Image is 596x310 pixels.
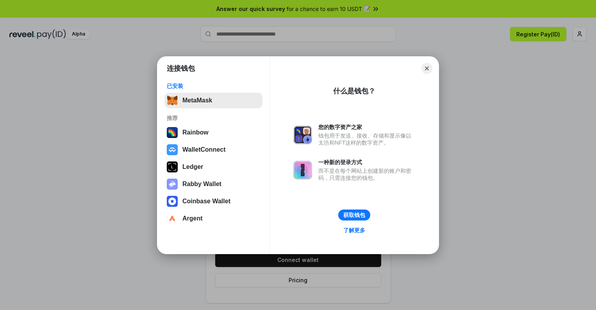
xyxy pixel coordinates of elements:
div: 推荐 [167,115,260,122]
div: 获取钱包 [343,211,365,219]
div: Rainbow [182,129,209,136]
button: Rabby Wallet [164,176,262,192]
img: svg+xml,%3Csvg%20width%3D%2228%22%20height%3D%2228%22%20viewBox%3D%220%200%2028%2028%22%20fill%3D... [167,144,178,155]
img: svg+xml,%3Csvg%20xmlns%3D%22http%3A%2F%2Fwww.w3.org%2F2000%2Fsvg%22%20width%3D%2228%22%20height%3... [167,161,178,172]
button: 获取钱包 [338,210,370,220]
div: 您的数字资产之家 [318,124,415,131]
button: Close [421,63,432,74]
button: Argent [164,211,262,226]
div: 钱包用于发送、接收、存储和显示像以太坊和NFT这样的数字资产。 [318,132,415,146]
h1: 连接钱包 [167,64,195,73]
div: MetaMask [182,97,212,104]
button: Coinbase Wallet [164,194,262,209]
img: svg+xml,%3Csvg%20width%3D%2228%22%20height%3D%2228%22%20viewBox%3D%220%200%2028%2028%22%20fill%3D... [167,213,178,224]
button: Rainbow [164,125,262,140]
div: 已安装 [167,82,260,90]
div: Rabby Wallet [182,181,221,188]
div: 什么是钱包？ [333,86,375,96]
div: 而不是在每个网站上创建新的账户和密码，只需连接您的钱包。 [318,167,415,181]
div: Ledger [182,163,203,170]
div: Argent [182,215,203,222]
img: svg+xml,%3Csvg%20width%3D%22120%22%20height%3D%22120%22%20viewBox%3D%220%200%20120%20120%22%20fil... [167,127,178,138]
button: MetaMask [164,93,262,108]
div: WalletConnect [182,146,226,153]
div: Coinbase Wallet [182,198,230,205]
img: svg+xml,%3Csvg%20xmlns%3D%22http%3A%2F%2Fwww.w3.org%2F2000%2Fsvg%22%20fill%3D%22none%22%20viewBox... [293,125,312,144]
div: 了解更多 [343,227,365,234]
img: svg+xml,%3Csvg%20xmlns%3D%22http%3A%2F%2Fwww.w3.org%2F2000%2Fsvg%22%20fill%3D%22none%22%20viewBox... [293,161,312,179]
button: WalletConnect [164,142,262,158]
img: svg+xml,%3Csvg%20fill%3D%22none%22%20height%3D%2233%22%20viewBox%3D%220%200%2035%2033%22%20width%... [167,95,178,106]
a: 了解更多 [339,225,370,235]
div: 一种新的登录方式 [318,159,415,166]
img: svg+xml,%3Csvg%20xmlns%3D%22http%3A%2F%2Fwww.w3.org%2F2000%2Fsvg%22%20fill%3D%22none%22%20viewBox... [167,179,178,190]
button: Ledger [164,159,262,175]
img: svg+xml,%3Csvg%20width%3D%2228%22%20height%3D%2228%22%20viewBox%3D%220%200%2028%2028%22%20fill%3D... [167,196,178,207]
